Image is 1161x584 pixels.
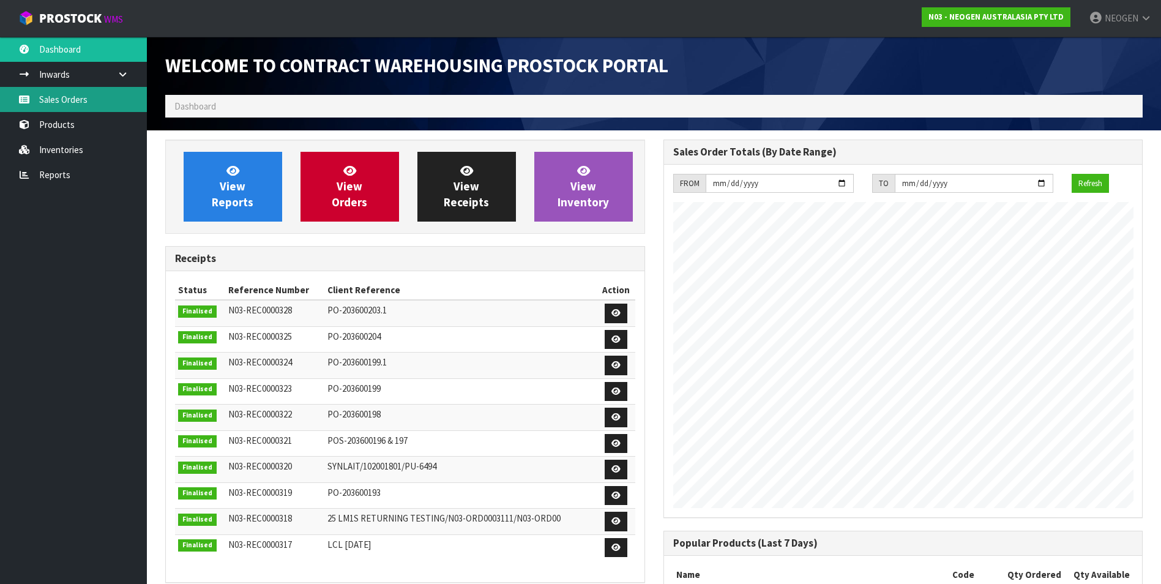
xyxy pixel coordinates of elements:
span: Dashboard [174,100,216,112]
span: N03-REC0000320 [228,460,292,472]
th: Client Reference [324,280,597,300]
th: Action [597,280,635,300]
span: PO-203600198 [327,408,381,420]
span: POS-203600196 & 197 [327,435,408,446]
small: WMS [104,13,123,25]
span: Finalised [178,331,217,343]
span: 25 LM1S RETURNING TESTING/N03-ORD0003111/N03-ORD00 [327,512,561,524]
span: LCL [DATE] [327,539,371,550]
span: PO-203600193 [327,487,381,498]
span: N03-REC0000318 [228,512,292,524]
span: View Inventory [558,163,609,209]
span: N03-REC0000323 [228,383,292,394]
span: N03-REC0000328 [228,304,292,316]
span: Finalised [178,487,217,500]
span: Finalised [178,435,217,447]
img: cube-alt.png [18,10,34,26]
span: N03-REC0000322 [228,408,292,420]
span: N03-REC0000321 [228,435,292,446]
span: Finalised [178,462,217,474]
span: N03-REC0000319 [228,487,292,498]
span: PO-203600203.1 [327,304,387,316]
span: Finalised [178,358,217,370]
div: FROM [673,174,706,193]
span: PO-203600204 [327,331,381,342]
span: View Orders [332,163,367,209]
a: ViewReports [184,152,282,222]
span: Finalised [178,410,217,422]
span: N03-REC0000317 [228,539,292,550]
span: NEOGEN [1105,12,1138,24]
th: Reference Number [225,280,324,300]
span: PO-203600199 [327,383,381,394]
a: ViewInventory [534,152,633,222]
div: TO [872,174,895,193]
span: Finalised [178,514,217,526]
span: Finalised [178,305,217,318]
h3: Sales Order Totals (By Date Range) [673,146,1133,158]
span: ProStock [39,10,102,26]
span: N03-REC0000325 [228,331,292,342]
strong: N03 - NEOGEN AUSTRALASIA PTY LTD [928,12,1064,22]
span: Finalised [178,539,217,552]
span: View Receipts [444,163,489,209]
h3: Receipts [175,253,635,264]
th: Status [175,280,225,300]
a: ViewReceipts [417,152,516,222]
span: SYNLAIT/102001801/PU-6494 [327,460,436,472]
span: PO-203600199.1 [327,356,387,368]
span: N03-REC0000324 [228,356,292,368]
span: Finalised [178,383,217,395]
span: View Reports [212,163,253,209]
span: Welcome to Contract Warehousing ProStock Portal [165,53,668,78]
h3: Popular Products (Last 7 Days) [673,537,1133,549]
button: Refresh [1072,174,1109,193]
a: ViewOrders [301,152,399,222]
